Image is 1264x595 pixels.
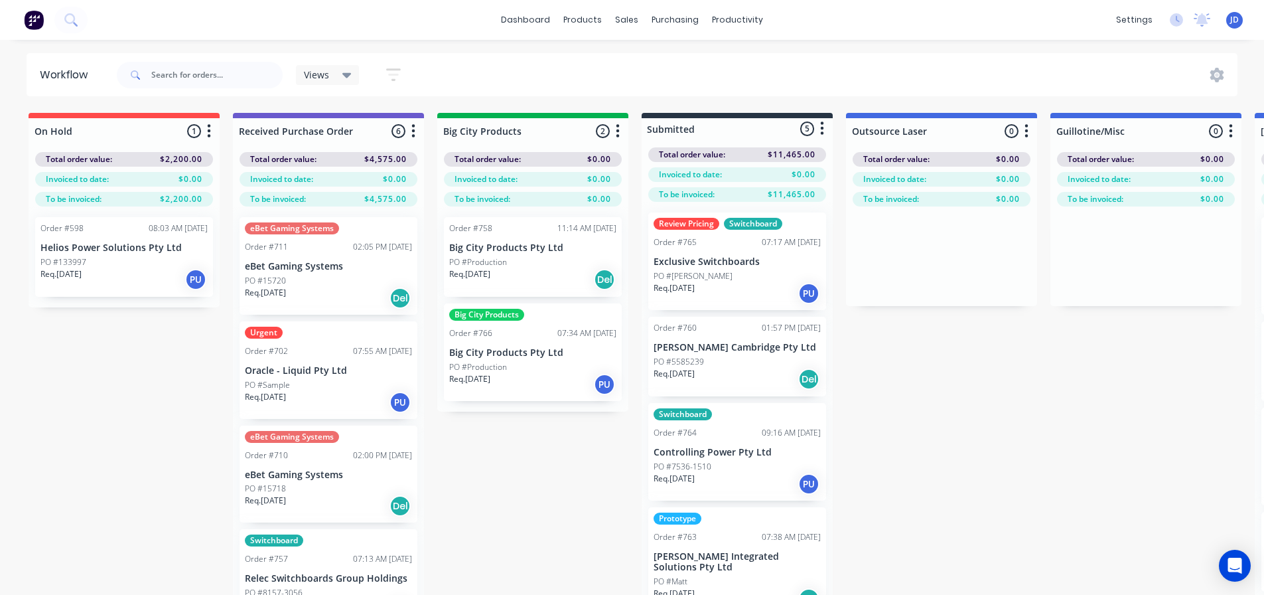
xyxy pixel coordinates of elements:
[1219,550,1251,582] div: Open Intercom Messenger
[364,153,407,165] span: $4,575.00
[594,269,615,290] div: Del
[455,193,510,205] span: To be invoiced:
[240,426,417,523] div: eBet Gaming SystemsOrder #71002:00 PM [DATE]eBet Gaming SystemsPO #15718Req.[DATE]Del
[245,287,286,299] p: Req. [DATE]
[659,149,725,161] span: Total order value:
[1068,153,1134,165] span: Total order value:
[449,361,507,373] p: PO #Production
[449,268,490,280] p: Req. [DATE]
[762,236,821,248] div: 07:17 AM [DATE]
[798,283,819,304] div: PU
[654,356,704,368] p: PO #5585239
[654,531,697,543] div: Order #763
[185,269,206,290] div: PU
[768,189,815,201] span: $11,465.00
[245,553,288,565] div: Order #757
[762,322,821,334] div: 01:57 PM [DATE]
[149,222,208,234] div: 08:03 AM [DATE]
[245,241,288,253] div: Order #711
[654,322,697,334] div: Order #760
[160,153,202,165] span: $2,200.00
[245,535,303,547] div: Switchboard
[40,256,86,268] p: PO #133997
[35,217,213,297] div: Order #59808:03 AM [DATE]Helios Power Solutions Pty LtdPO #133997Req.[DATE]PU
[151,62,283,88] input: Search for orders...
[587,193,611,205] span: $0.00
[449,373,490,385] p: Req. [DATE]
[245,431,339,443] div: eBet Gaming Systems
[1068,173,1131,185] span: Invoiced to date:
[654,461,711,473] p: PO #7536-1510
[444,217,622,297] div: Order #75811:14 AM [DATE]Big City Products Pty LtdPO #ProductionReq.[DATE]Del
[250,193,306,205] span: To be invoiced:
[654,473,695,485] p: Req. [DATE]
[1109,10,1159,30] div: settings
[1068,193,1123,205] span: To be invoiced:
[240,217,417,315] div: eBet Gaming SystemsOrder #71102:05 PM [DATE]eBet Gaming SystemsPO #15720Req.[DATE]Del
[648,317,826,396] div: Order #76001:57 PM [DATE][PERSON_NAME] Cambridge Pty LtdPO #5585239Req.[DATE]Del
[46,173,109,185] span: Invoiced to date:
[996,193,1020,205] span: $0.00
[1230,14,1239,26] span: JD
[798,369,819,390] div: Del
[996,173,1020,185] span: $0.00
[389,288,411,309] div: Del
[654,270,733,282] p: PO #[PERSON_NAME]
[1200,173,1224,185] span: $0.00
[245,261,412,272] p: eBet Gaming Systems
[449,222,492,234] div: Order #758
[245,222,339,234] div: eBet Gaming Systems
[494,10,557,30] a: dashboard
[46,193,102,205] span: To be invoiced:
[654,576,687,588] p: PO #Matt
[654,256,821,268] p: Exclusive Switchboards
[245,483,286,495] p: PO #15718
[768,149,815,161] span: $11,465.00
[654,236,697,248] div: Order #765
[1200,193,1224,205] span: $0.00
[455,173,518,185] span: Invoiced to date:
[245,573,412,584] p: Relec Switchboards Group Holdings
[245,327,283,339] div: Urgent
[245,379,290,391] p: PO #Sample
[608,10,645,30] div: sales
[353,553,412,565] div: 07:13 AM [DATE]
[364,193,407,205] span: $4,575.00
[353,241,412,253] div: 02:05 PM [DATE]
[792,169,815,181] span: $0.00
[798,473,819,495] div: PU
[24,10,44,30] img: Factory
[762,531,821,543] div: 07:38 AM [DATE]
[160,193,202,205] span: $2,200.00
[389,392,411,413] div: PU
[245,275,286,287] p: PO #15720
[383,173,407,185] span: $0.00
[240,321,417,419] div: UrgentOrder #70207:55 AM [DATE]Oracle - Liquid Pty LtdPO #SampleReq.[DATE]PU
[353,450,412,462] div: 02:00 PM [DATE]
[654,447,821,458] p: Controlling Power Pty Ltd
[594,374,615,395] div: PU
[250,153,316,165] span: Total order value:
[587,153,611,165] span: $0.00
[40,268,82,280] p: Req. [DATE]
[587,173,611,185] span: $0.00
[863,193,919,205] span: To be invoiced:
[1200,153,1224,165] span: $0.00
[654,218,719,230] div: Review Pricing
[762,427,821,439] div: 09:16 AM [DATE]
[245,450,288,462] div: Order #710
[996,153,1020,165] span: $0.00
[304,68,329,82] span: Views
[40,242,208,254] p: Helios Power Solutions Pty Ltd
[654,342,821,353] p: [PERSON_NAME] Cambridge Pty Ltd
[659,189,715,201] span: To be invoiced:
[46,153,112,165] span: Total order value:
[178,173,202,185] span: $0.00
[353,345,412,357] div: 07:55 AM [DATE]
[245,391,286,403] p: Req. [DATE]
[444,303,622,401] div: Big City ProductsOrder #76607:34 AM [DATE]Big City Products Pty LtdPO #ProductionReq.[DATE]PU
[645,10,705,30] div: purchasing
[654,282,695,294] p: Req. [DATE]
[557,222,616,234] div: 11:14 AM [DATE]
[449,347,616,359] p: Big City Products Pty Ltd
